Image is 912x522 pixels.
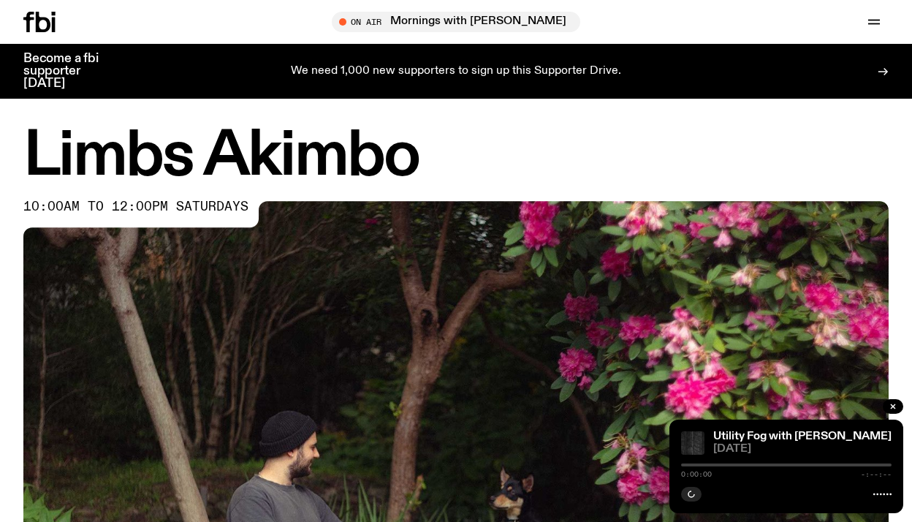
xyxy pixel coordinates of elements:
[681,471,712,478] span: 0:00:00
[713,444,892,455] span: [DATE]
[713,431,892,442] a: Utility Fog with [PERSON_NAME]
[861,471,892,478] span: -:--:--
[23,53,117,90] h3: Become a fbi supporter [DATE]
[23,127,889,186] h1: Limbs Akimbo
[23,201,248,213] span: 10:00am to 12:00pm saturdays
[332,12,580,32] button: On AirMornings with [PERSON_NAME] // Interview with Momma
[681,431,704,455] img: Cover of Giuseppe Ielasi's album "an insistence on material vol.2"
[291,65,621,78] p: We need 1,000 new supporters to sign up this Supporter Drive.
